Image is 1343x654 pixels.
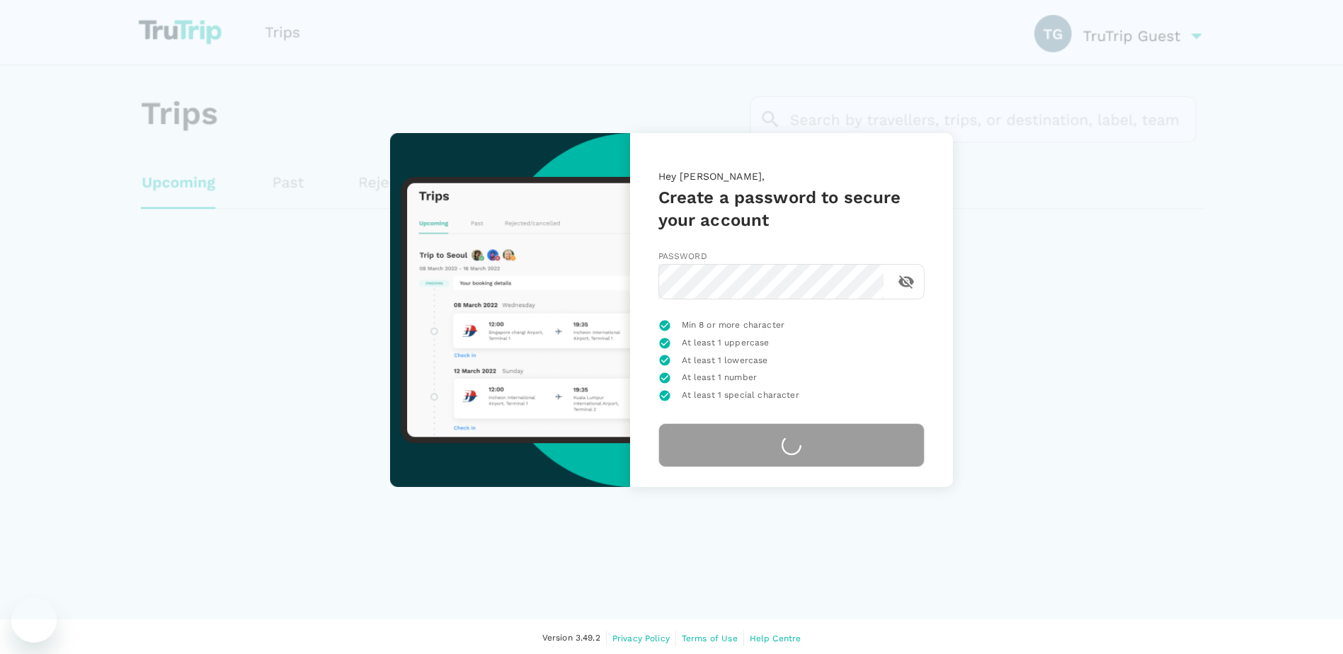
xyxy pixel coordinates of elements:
h5: Create a password to secure your account [658,186,925,231]
span: At least 1 number [682,371,758,385]
a: Help Centre [750,631,801,646]
span: At least 1 uppercase [682,336,770,350]
span: At least 1 lowercase [682,354,768,368]
span: Version 3.49.2 [542,631,600,646]
span: At least 1 special character [682,389,799,403]
span: Help Centre [750,633,801,643]
span: Min 8 or more character [682,319,784,333]
a: Terms of Use [682,631,738,646]
span: Privacy Policy [612,633,670,643]
a: Privacy Policy [612,631,670,646]
iframe: Button to launch messaging window [11,597,57,643]
p: Hey [PERSON_NAME], [658,169,925,186]
span: Terms of Use [682,633,738,643]
button: toggle password visibility [889,265,923,299]
img: trutrip-set-password [390,133,629,487]
span: Password [658,251,707,261]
